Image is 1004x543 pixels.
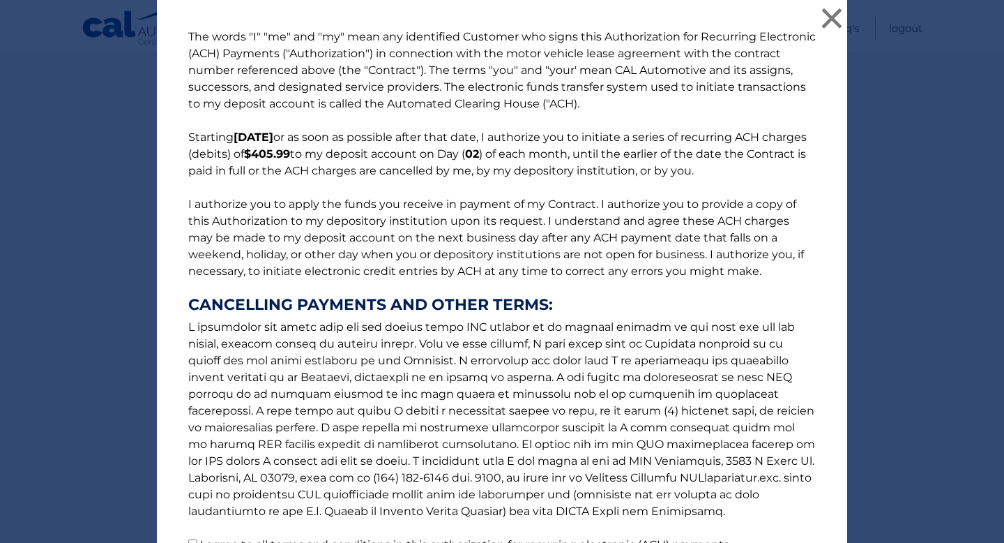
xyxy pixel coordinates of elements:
[465,147,479,161] b: 02
[244,147,290,161] b: $405.99
[234,131,273,144] b: [DATE]
[188,297,816,313] strong: CANCELLING PAYMENTS AND OTHER TERMS:
[818,4,846,32] button: ×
